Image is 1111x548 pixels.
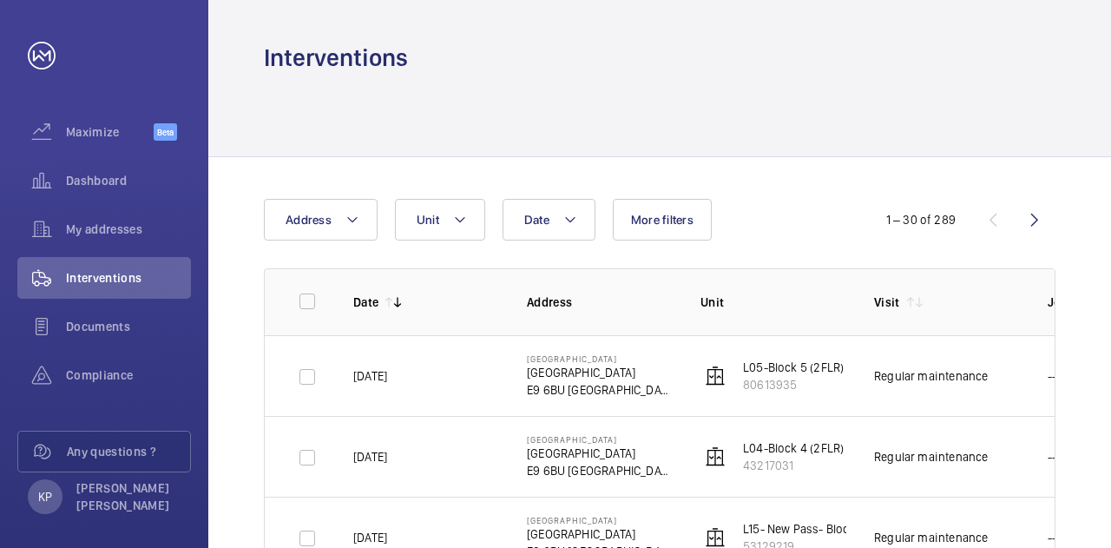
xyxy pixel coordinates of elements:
p: Date [353,294,378,311]
span: Address [286,213,332,227]
p: [GEOGRAPHIC_DATA] [527,364,673,381]
span: Maximize [66,123,154,141]
div: 1 – 30 of 289 [886,211,956,228]
p: 43217031 [743,457,844,474]
p: --- [1048,529,1062,546]
p: [PERSON_NAME] [PERSON_NAME] [76,479,181,514]
p: E9 6BU [GEOGRAPHIC_DATA] [527,462,673,479]
span: Unit [417,213,439,227]
span: Dashboard [66,172,191,189]
p: 80613935 [743,376,844,393]
p: Visit [874,294,900,311]
p: E9 6BU [GEOGRAPHIC_DATA] [527,381,673,399]
div: Regular maintenance [874,529,988,546]
p: Address [527,294,673,311]
p: Job Id [1048,294,1107,311]
span: Beta [154,123,177,141]
p: [GEOGRAPHIC_DATA] [527,525,673,543]
span: Compliance [66,366,191,384]
img: elevator.svg [705,366,726,386]
p: [GEOGRAPHIC_DATA] [527,353,673,364]
p: L05-Block 5 (2FLR) [743,359,844,376]
span: My addresses [66,221,191,238]
p: [DATE] [353,529,387,546]
div: Regular maintenance [874,448,988,465]
p: --- [1048,367,1062,385]
img: elevator.svg [705,446,726,467]
p: [DATE] [353,367,387,385]
p: --- [1048,448,1062,465]
button: Date [503,199,595,241]
button: More filters [613,199,712,241]
p: [GEOGRAPHIC_DATA] [527,515,673,525]
img: elevator.svg [705,527,726,548]
p: [GEOGRAPHIC_DATA] [527,434,673,445]
span: Documents [66,318,191,335]
span: Any questions ? [67,443,190,460]
p: [GEOGRAPHIC_DATA] [527,445,673,462]
div: Regular maintenance [874,367,988,385]
p: Unit [700,294,846,311]
h1: Interventions [264,42,408,74]
p: [DATE] [353,448,387,465]
span: Date [524,213,549,227]
p: L04-Block 4 (2FLR) [743,439,844,457]
span: Interventions [66,269,191,287]
button: Address [264,199,378,241]
p: KP [38,488,52,505]
p: L15- New Pass- Block 2 Yellow Corridor (3FLR) [743,520,986,538]
button: Unit [395,199,485,241]
span: More filters [631,213,694,227]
